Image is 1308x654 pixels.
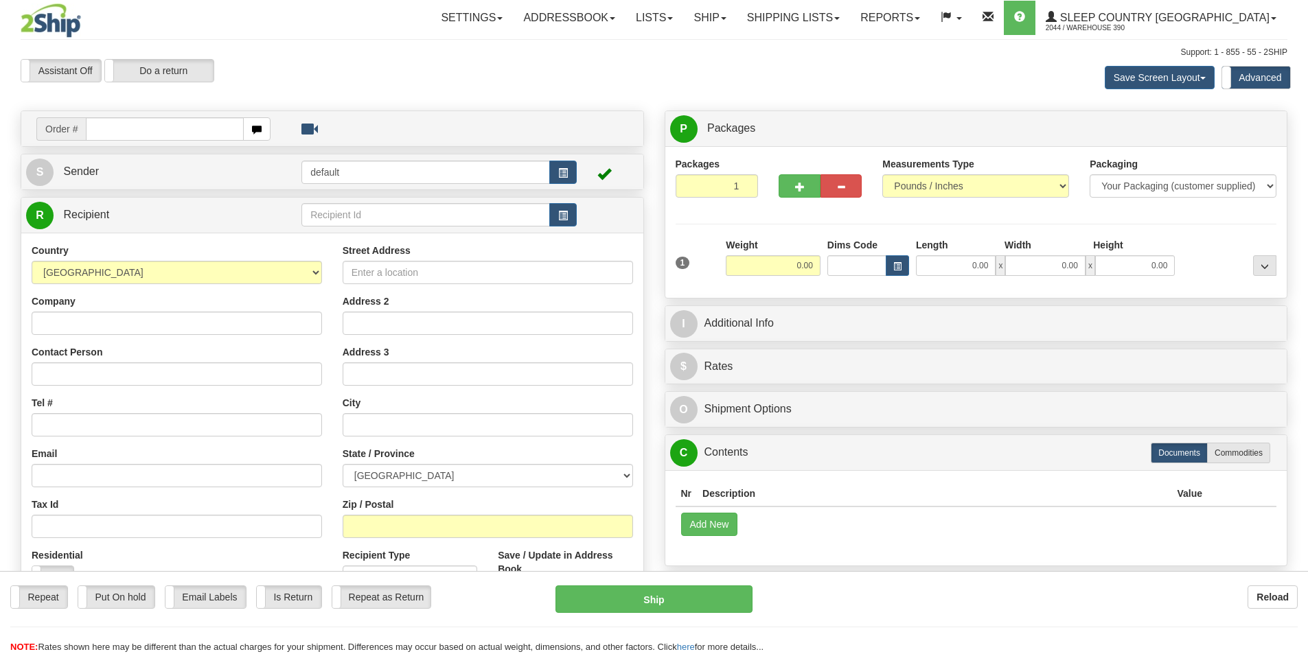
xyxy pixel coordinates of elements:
[343,447,415,460] label: State / Province
[21,3,81,38] img: logo2044.jpg
[707,122,755,134] span: Packages
[626,1,683,35] a: Lists
[78,586,154,608] label: Put On hold
[26,158,301,186] a: S Sender
[257,586,321,608] label: Is Return
[1276,257,1307,397] iframe: chat widget
[670,439,698,467] span: C
[670,396,698,423] span: O
[1090,157,1138,171] label: Packaging
[343,498,394,511] label: Zip / Postal
[301,203,550,226] input: Recipient Id
[343,261,633,284] input: Enter a location
[1207,443,1270,463] label: Commodities
[513,1,626,35] a: Addressbook
[726,238,757,252] label: Weight
[676,257,690,269] span: 1
[683,1,736,35] a: Ship
[850,1,930,35] a: Reports
[670,439,1283,467] a: CContents
[21,47,1287,58] div: Support: 1 - 855 - 55 - 2SHIP
[1105,66,1215,89] button: Save Screen Layout
[63,209,109,220] span: Recipient
[1086,255,1095,276] span: x
[32,548,83,562] label: Residential
[1035,1,1287,35] a: Sleep Country [GEOGRAPHIC_DATA] 2044 / Warehouse 390
[11,586,67,608] label: Repeat
[1093,238,1123,252] label: Height
[36,117,86,141] span: Order #
[32,566,73,588] label: No
[670,353,1283,381] a: $Rates
[677,642,695,652] a: here
[1151,443,1208,463] label: Documents
[827,238,877,252] label: Dims Code
[697,481,1171,506] th: Description
[1222,67,1290,89] label: Advanced
[343,345,389,359] label: Address 3
[670,115,698,143] span: P
[32,294,76,308] label: Company
[1248,585,1298,609] button: Reload
[498,548,632,576] label: Save / Update in Address Book
[431,1,513,35] a: Settings
[10,642,38,652] span: NOTE:
[555,585,753,613] button: Ship
[670,395,1283,423] a: OShipment Options
[21,60,101,82] label: Assistant Off
[882,157,974,171] label: Measurements Type
[1253,255,1276,276] div: ...
[26,201,271,229] a: R Recipient
[670,115,1283,143] a: P Packages
[676,157,720,171] label: Packages
[32,396,53,410] label: Tel #
[676,481,698,506] th: Nr
[737,1,850,35] a: Shipping lists
[1057,12,1270,23] span: Sleep Country [GEOGRAPHIC_DATA]
[670,353,698,380] span: $
[996,255,1005,276] span: x
[32,244,69,257] label: Country
[681,513,738,536] button: Add New
[26,202,54,229] span: R
[343,548,411,562] label: Recipient Type
[301,161,550,184] input: Sender Id
[343,396,360,410] label: City
[165,586,246,608] label: Email Labels
[670,310,1283,338] a: IAdditional Info
[32,447,57,460] label: Email
[1046,21,1149,35] span: 2044 / Warehouse 390
[1171,481,1208,506] th: Value
[105,60,214,82] label: Do a return
[63,165,99,177] span: Sender
[916,238,948,252] label: Length
[32,498,58,511] label: Tax Id
[32,345,102,359] label: Contact Person
[26,159,54,186] span: S
[1257,592,1289,603] b: Reload
[343,294,389,308] label: Address 2
[343,244,411,257] label: Street Address
[670,310,698,338] span: I
[1005,238,1031,252] label: Width
[332,586,431,608] label: Repeat as Return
